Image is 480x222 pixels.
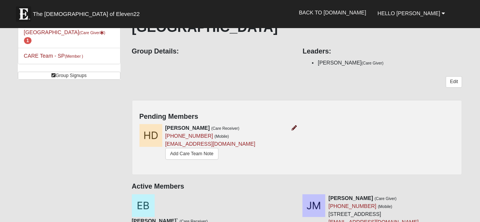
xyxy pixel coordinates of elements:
[362,61,384,65] small: (Care Giver)
[132,183,463,191] h4: Active Members
[33,10,140,18] span: The [DEMOGRAPHIC_DATA] of Eleven22
[12,3,164,22] a: The [DEMOGRAPHIC_DATA] of Eleven22
[24,21,106,43] a: [PERSON_NAME] 1:1 -AF, DP, [GEOGRAPHIC_DATA](Care Giver) 1
[214,134,229,139] small: (Mobile)
[372,4,451,23] a: Hello [PERSON_NAME]
[328,203,376,209] a: [PHONE_NUMBER]
[375,196,397,201] small: (Care Giver)
[24,53,83,59] a: CARE Team - SP(Member )
[18,72,120,80] a: Group Signups
[165,141,255,147] a: [EMAIL_ADDRESS][DOMAIN_NAME]
[165,148,219,160] a: Add Care Team Note
[16,6,31,22] img: Eleven22 logo
[303,47,462,56] h4: Leaders:
[328,195,373,201] strong: [PERSON_NAME]
[139,113,455,121] h4: Pending Members
[378,204,392,209] small: (Mobile)
[378,10,440,16] span: Hello [PERSON_NAME]
[446,76,462,87] a: Edit
[24,37,32,44] span: number of pending members
[318,59,462,67] li: [PERSON_NAME]
[293,3,372,22] a: Back to [DOMAIN_NAME]
[65,54,83,58] small: (Member )
[165,125,210,131] strong: [PERSON_NAME]
[79,30,105,35] small: (Care Giver )
[211,126,239,131] small: (Care Receiver)
[165,133,213,139] a: [PHONE_NUMBER]
[132,47,291,56] h4: Group Details:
